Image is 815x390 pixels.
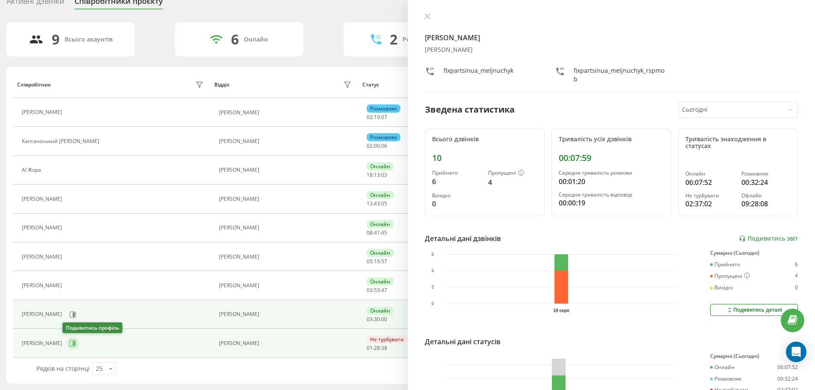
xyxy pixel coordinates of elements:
div: 10 [432,153,537,163]
div: 6 [795,262,798,268]
span: 45 [381,229,387,236]
button: Подивитись деталі [710,304,798,316]
span: 07 [381,113,387,121]
div: [PERSON_NAME] [219,138,354,144]
div: 00:32:24 [777,376,798,382]
span: 08 [367,229,373,236]
div: Не турбувати [367,335,407,343]
div: [PERSON_NAME] [22,340,64,346]
div: Офлайн [741,193,791,199]
span: 03 [367,286,373,294]
div: 00:01:20 [559,176,664,187]
div: [PERSON_NAME] [219,196,354,202]
div: Сумарно (Сьогодні) [710,250,798,256]
div: : : [367,201,387,207]
text: 2 [431,285,434,289]
div: fixpartsinua_meljnuchyk_rspmob [574,66,668,83]
span: 00 [374,142,380,149]
div: : : [367,259,387,265]
div: Вихідні [710,285,733,291]
div: 25 [96,364,103,373]
div: Вихідні [432,193,481,199]
div: Тривалість знаходження в статусах [685,136,791,150]
div: [PERSON_NAME] [219,225,354,231]
span: 05 [367,258,373,265]
div: Не турбувати [685,193,735,199]
span: 19 [374,258,380,265]
div: : : [367,230,387,236]
div: [PERSON_NAME] [22,311,64,317]
span: 05 [381,200,387,207]
div: Співробітник [17,82,51,88]
span: Рядків на сторінці [36,364,90,372]
text: 6 [431,252,434,257]
div: Розмовляє [710,376,741,382]
text: 4 [431,268,434,273]
div: Детальні дані дзвінків [425,233,501,244]
div: 0 [795,285,798,291]
div: Прийнято [710,262,740,268]
span: 43 [374,200,380,207]
div: 6 [432,176,481,187]
div: : : [367,172,387,178]
div: 06:07:52 [777,364,798,370]
div: 02:37:02 [685,199,735,209]
text: 19 серп [553,308,569,313]
div: Open Intercom Messenger [786,342,806,362]
span: 02 [367,142,373,149]
div: [PERSON_NAME] [219,167,354,173]
div: Розмовляє [367,133,400,141]
div: Онлайн [367,249,394,257]
div: Розмовляють [403,36,444,43]
div: Розмовляє [367,104,400,113]
div: 00:32:24 [741,177,791,188]
span: 30 [374,316,380,323]
span: 28 [374,344,380,351]
div: 6 [231,31,239,48]
div: Середня тривалість розмови [559,170,664,176]
div: Онлайн [685,171,735,177]
div: : : [367,143,387,149]
span: 38 [381,344,387,351]
div: [PERSON_NAME] [22,254,64,260]
div: 2 [390,31,397,48]
div: [PERSON_NAME] [22,196,64,202]
div: Онлайн [367,220,394,228]
div: 09:28:08 [741,199,791,209]
div: 00:07:59 [559,153,664,163]
div: : : [367,345,387,351]
div: Пропущені [488,170,537,177]
span: 19 [374,113,380,121]
div: Подивитись деталі [726,307,782,313]
div: 00:00:19 [559,198,664,208]
div: Прийнято [432,170,481,176]
div: [PERSON_NAME] [22,109,64,115]
div: : : [367,316,387,322]
div: 4 [795,273,798,280]
div: [PERSON_NAME] [219,283,354,289]
span: 18 [367,171,373,179]
div: Всього акаунтів [65,36,113,43]
div: 9 [52,31,59,48]
div: АІ Жора [22,167,43,173]
div: Тривалість усіх дзвінків [559,136,664,143]
span: 47 [381,286,387,294]
div: Онлайн [244,36,268,43]
div: Зведена статистика [425,103,515,116]
div: Детальні дані статусів [425,336,501,347]
div: : : [367,287,387,293]
div: [PERSON_NAME] [219,110,354,116]
span: 03 [381,171,387,179]
div: Статус [362,82,379,88]
span: 00 [381,316,387,323]
div: Онлайн [367,162,394,170]
div: [PERSON_NAME] [22,225,64,231]
div: Онлайн [367,307,394,315]
span: 01 [367,344,373,351]
div: Онлайн [367,277,394,286]
span: 03 [367,316,373,323]
span: 57 [381,258,387,265]
div: 4 [488,177,537,188]
div: Онлайн [367,191,394,199]
span: 53 [374,286,380,294]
